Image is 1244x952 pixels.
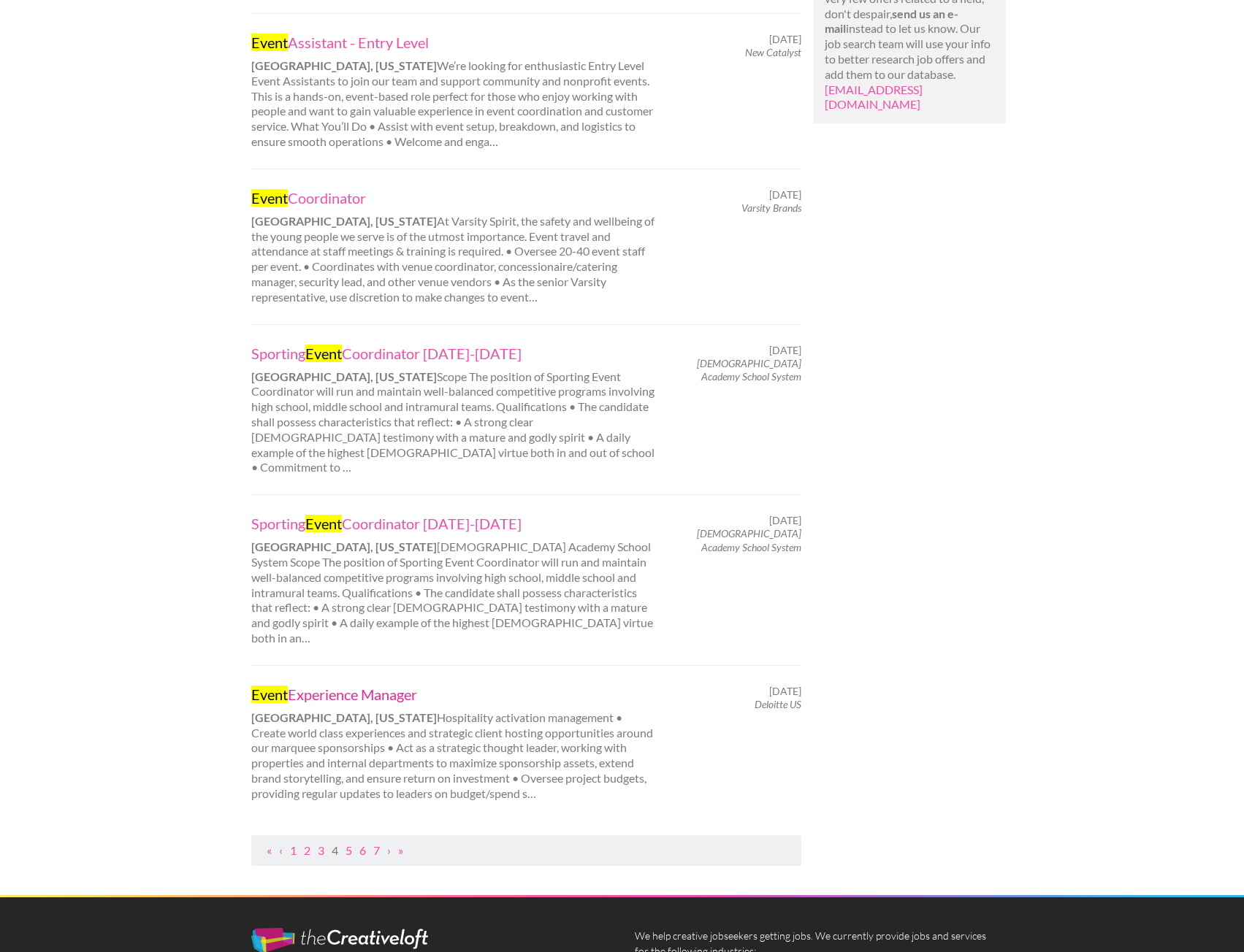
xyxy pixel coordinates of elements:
[251,214,437,228] strong: [GEOGRAPHIC_DATA], [US_STATE]
[251,58,437,72] strong: [GEOGRAPHIC_DATA], [US_STATE]
[745,46,801,58] em: New Catalyst
[239,514,671,646] div: [DEMOGRAPHIC_DATA] Academy School System Scope The position of Sporting Event Coordinator will ru...
[769,685,801,698] span: [DATE]
[239,344,671,476] div: Scope The position of Sporting Event Coordinator will run and maintain well-balanced competitive ...
[239,685,671,802] div: Hospitality activation management • Create world class experiences and strategic client hosting o...
[290,843,297,857] a: Page 1
[305,345,342,362] mark: Event
[251,369,437,383] strong: [GEOGRAPHIC_DATA], [US_STATE]
[251,34,288,51] mark: Event
[373,843,380,857] a: Page 7
[359,843,366,857] a: Page 6
[251,685,657,704] a: EventExperience Manager
[251,189,288,207] mark: Event
[251,686,288,703] mark: Event
[239,33,671,150] div: We’re looking for enthusiastic Entry Level Event Assistants to join our team and support communit...
[697,527,801,553] em: [DEMOGRAPHIC_DATA] Academy School System
[387,843,391,857] a: Next Page
[741,201,801,214] em: Varsity Brands
[305,515,342,532] mark: Event
[251,710,437,724] strong: [GEOGRAPHIC_DATA], [US_STATE]
[769,514,801,527] span: [DATE]
[769,33,801,46] span: [DATE]
[769,188,801,201] span: [DATE]
[825,82,923,112] a: [EMAIL_ADDRESS][DOMAIN_NAME]
[755,698,801,710] em: Deloitte US
[346,843,352,857] a: Page 5
[825,7,958,36] strong: send us an e-mail
[239,188,671,305] div: At Varsity Spirit, the safety and wellbeing of the young people we serve is of the utmost importa...
[251,188,657,207] a: EventCoordinator
[769,344,801,357] span: [DATE]
[267,843,272,857] a: First Page
[279,843,283,857] a: Previous Page
[332,843,338,857] a: Page 4
[398,843,403,857] a: Last Page, Page 44
[304,843,310,857] a: Page 2
[251,344,657,363] a: SportingEventCoordinator [DATE]-[DATE]
[318,843,324,857] a: Page 3
[251,540,437,553] strong: [GEOGRAPHIC_DATA], [US_STATE]
[251,514,657,533] a: SportingEventCoordinator [DATE]-[DATE]
[697,357,801,383] em: [DEMOGRAPHIC_DATA] Academy School System
[251,33,657,52] a: EventAssistant - Entry Level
